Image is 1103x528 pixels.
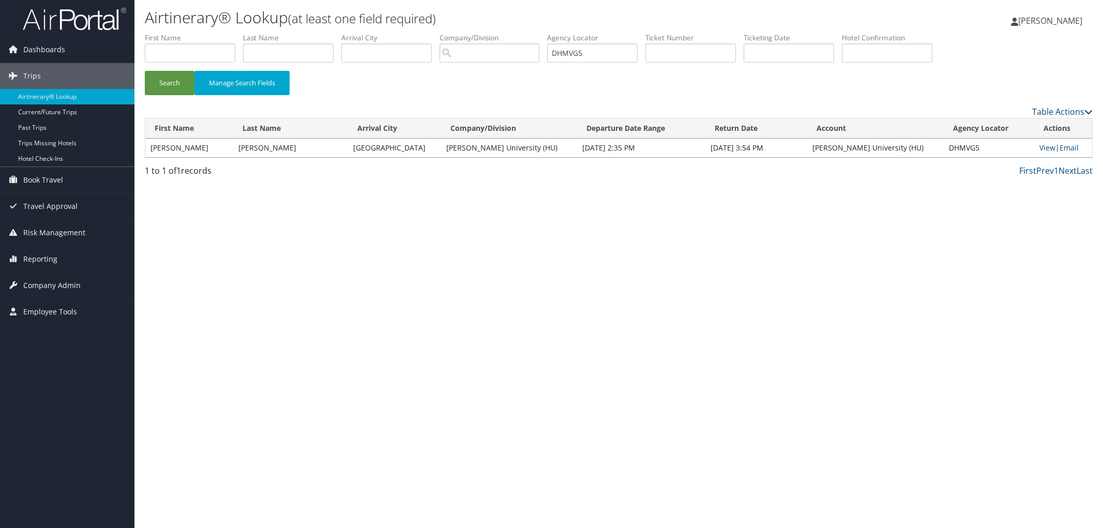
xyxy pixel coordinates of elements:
[1059,165,1077,176] a: Next
[441,139,577,157] td: [PERSON_NAME] University (HU)
[577,118,705,139] th: Departure Date Range: activate to sort column ascending
[1019,165,1036,176] a: First
[348,118,441,139] th: Arrival City: activate to sort column ascending
[1039,143,1055,153] a: View
[145,71,194,95] button: Search
[23,246,57,272] span: Reporting
[807,118,943,139] th: Account: activate to sort column ascending
[243,33,341,43] label: Last Name
[807,139,943,157] td: [PERSON_NAME] University (HU)
[288,10,436,27] small: (at least one field required)
[577,139,705,157] td: [DATE] 2:35 PM
[1036,165,1054,176] a: Prev
[145,7,777,28] h1: Airtinerary® Lookup
[842,33,940,43] label: Hotel Confirmation
[744,33,842,43] label: Ticketing Date
[176,165,181,176] span: 1
[441,118,577,139] th: Company/Division
[1060,143,1079,153] a: Email
[645,33,744,43] label: Ticket Number
[1018,15,1082,26] span: [PERSON_NAME]
[145,139,233,157] td: [PERSON_NAME]
[23,273,81,298] span: Company Admin
[1054,165,1059,176] a: 1
[705,139,807,157] td: [DATE] 3:54 PM
[1077,165,1093,176] a: Last
[1034,118,1092,139] th: Actions
[705,118,807,139] th: Return Date: activate to sort column ascending
[547,33,645,43] label: Agency Locator
[23,63,41,89] span: Trips
[145,33,243,43] label: First Name
[440,33,547,43] label: Company/Division
[23,37,65,63] span: Dashboards
[23,220,85,246] span: Risk Management
[1011,5,1093,36] a: [PERSON_NAME]
[1034,139,1092,157] td: |
[23,167,63,193] span: Book Travel
[233,139,348,157] td: [PERSON_NAME]
[944,139,1034,157] td: DHMVG5
[23,193,78,219] span: Travel Approval
[341,33,440,43] label: Arrival City
[23,299,77,325] span: Employee Tools
[1032,106,1093,117] a: Table Actions
[145,164,370,182] div: 1 to 1 of records
[23,7,126,31] img: airportal-logo.png
[145,118,233,139] th: First Name: activate to sort column ascending
[944,118,1034,139] th: Agency Locator: activate to sort column ascending
[348,139,441,157] td: [GEOGRAPHIC_DATA]
[233,118,348,139] th: Last Name: activate to sort column ascending
[194,71,290,95] button: Manage Search Fields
